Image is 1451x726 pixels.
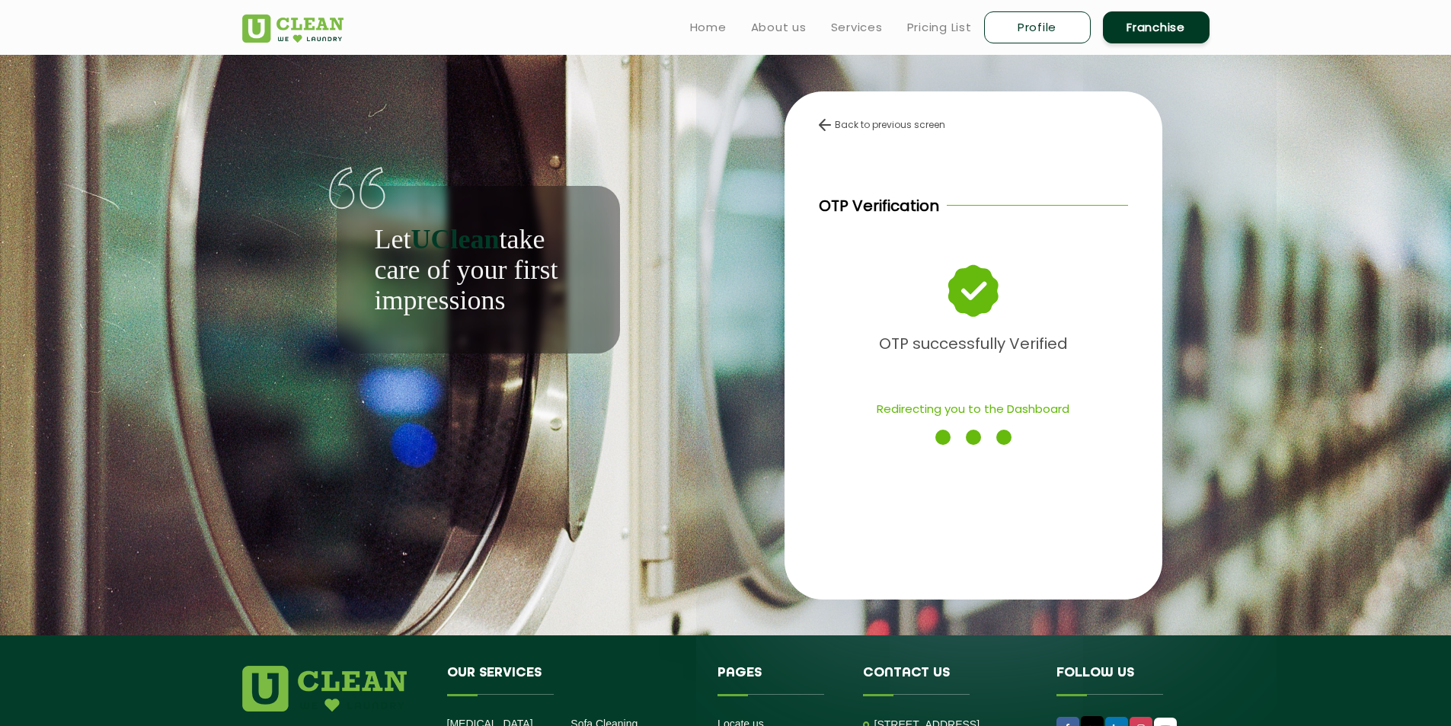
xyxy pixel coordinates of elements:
[984,11,1091,43] a: Profile
[819,194,939,217] p: OTP Verification
[1056,666,1191,695] h4: Follow us
[242,666,407,712] img: logo.png
[329,167,386,209] img: quote-img
[411,224,499,254] b: UClean
[718,666,840,695] h4: Pages
[907,18,972,37] a: Pricing List
[690,18,727,37] a: Home
[242,14,344,43] img: UClean Laundry and Dry Cleaning
[819,118,1128,132] div: Back to previous screen
[949,265,997,316] img: success
[863,666,1034,695] h4: Contact us
[819,395,1128,422] p: Redirecting you to the Dashboard
[375,224,582,315] p: Let take care of your first impressions
[751,18,807,37] a: About us
[831,18,883,37] a: Services
[447,666,695,695] h4: Our Services
[819,119,831,131] img: back-arrow.svg
[1103,11,1210,43] a: Franchise
[879,333,1068,354] b: OTP successfully Verified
